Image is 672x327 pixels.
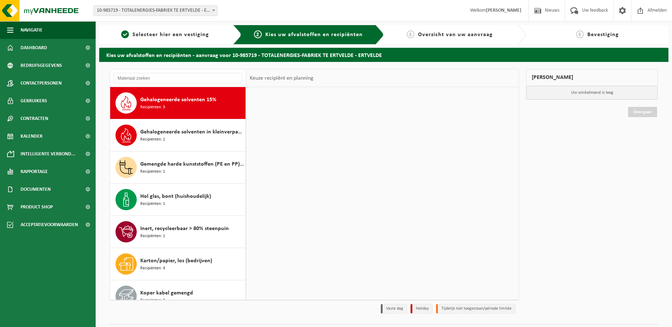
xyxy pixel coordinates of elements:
[140,265,165,272] span: Recipiënten: 4
[21,39,47,57] span: Dashboard
[21,21,43,39] span: Navigatie
[110,216,246,248] button: Inert, recycleerbaar > 80% steenpuin Recipiënten: 1
[140,168,165,175] span: Recipiënten: 1
[103,30,227,39] a: 1Selecteer hier een vestiging
[140,192,211,201] span: Hol glas, bont (huishoudelijk)
[526,86,657,99] p: Uw winkelmand is leeg
[587,32,619,38] span: Bevestiging
[110,87,246,119] button: Gehalogeneerde solventen 15% Recipiënten: 3
[110,151,246,184] button: Gemengde harde kunststoffen (PE en PP), recycleerbaar (industrieel) Recipiënten: 1
[21,92,47,110] span: Gebruikers
[21,163,48,180] span: Rapportage
[121,30,129,38] span: 1
[140,289,193,297] span: Koper kabel gemengd
[140,136,165,143] span: Recipiënten: 1
[381,304,407,314] li: Vaste dag
[140,297,165,304] span: Recipiënten: 3
[140,128,244,136] span: Gehalogeneerde solventen in kleinverpakking
[407,30,414,38] span: 3
[21,110,48,127] span: Contracten
[140,257,212,265] span: Karton/papier, los (bedrijven)
[110,184,246,216] button: Hol glas, bont (huishoudelijk) Recipiënten: 1
[140,96,216,104] span: Gehalogeneerde solventen 15%
[486,8,521,13] strong: [PERSON_NAME]
[21,198,53,216] span: Product Shop
[140,233,165,240] span: Recipiënten: 1
[411,304,433,314] li: Holiday
[132,32,209,38] span: Selecteer hier een vestiging
[21,216,78,234] span: Acceptatievoorwaarden
[114,73,242,84] input: Materiaal zoeken
[94,6,217,16] span: 10-985719 - TOTALENERGIES-FABRIEK TE ERTVELDE - ERTVELDE
[576,30,584,38] span: 4
[140,104,165,111] span: Recipiënten: 3
[628,107,657,117] a: Doorgaan
[526,69,658,86] div: [PERSON_NAME]
[110,119,246,151] button: Gehalogeneerde solventen in kleinverpakking Recipiënten: 1
[21,74,62,92] span: Contactpersonen
[21,57,62,74] span: Bedrijfsgegevens
[436,304,515,314] li: Tijdelijk niet toegestaan/période limitée
[94,5,218,16] span: 10-985719 - TOTALENERGIES-FABRIEK TE ERTVELDE - ERTVELDE
[99,48,668,62] h2: Kies uw afvalstoffen en recipiënten - aanvraag voor 10-985719 - TOTALENERGIES-FABRIEK TE ERTVELDE...
[265,32,363,38] span: Kies uw afvalstoffen en recipiënten
[110,280,246,312] button: Koper kabel gemengd Recipiënten: 3
[110,248,246,280] button: Karton/papier, los (bedrijven) Recipiënten: 4
[140,160,244,168] span: Gemengde harde kunststoffen (PE en PP), recycleerbaar (industrieel)
[21,127,43,145] span: Kalender
[246,69,317,87] div: Keuze recipiënt en planning
[140,201,165,207] span: Recipiënten: 1
[418,32,493,38] span: Overzicht van uw aanvraag
[21,180,51,198] span: Documenten
[21,145,75,163] span: Intelligente verbond...
[254,30,262,38] span: 2
[140,224,229,233] span: Inert, recycleerbaar > 80% steenpuin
